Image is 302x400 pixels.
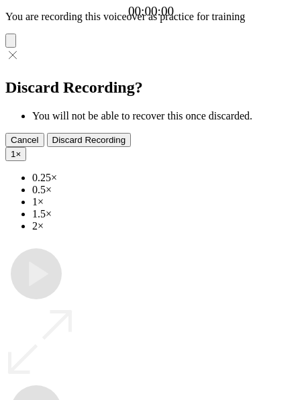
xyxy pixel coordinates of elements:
li: 0.5× [32,184,297,196]
h2: Discard Recording? [5,79,297,97]
p: You are recording this voiceover as practice for training [5,11,297,23]
a: 00:00:00 [128,4,174,19]
li: You will not be able to recover this once discarded. [32,110,297,122]
button: Discard Recording [47,133,132,147]
li: 0.25× [32,172,297,184]
button: Cancel [5,133,44,147]
li: 1.5× [32,208,297,220]
li: 2× [32,220,297,232]
span: 1 [11,149,15,159]
li: 1× [32,196,297,208]
button: 1× [5,147,26,161]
